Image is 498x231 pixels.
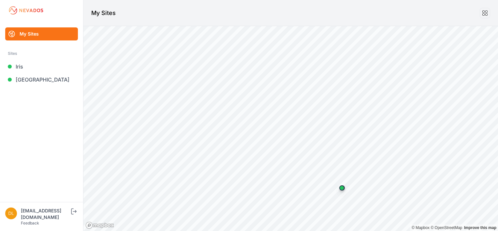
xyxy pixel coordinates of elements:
[431,225,462,230] a: OpenStreetMap
[5,60,78,73] a: Iris
[8,50,75,57] div: Sites
[335,181,348,194] div: Map marker
[5,73,78,86] a: [GEOGRAPHIC_DATA]
[85,222,114,229] a: Mapbox logo
[83,26,498,231] canvas: Map
[21,221,39,225] a: Feedback
[464,225,496,230] a: Map feedback
[21,208,70,221] div: [EMAIL_ADDRESS][DOMAIN_NAME]
[8,5,44,16] img: Nevados
[91,8,116,18] h1: My Sites
[412,225,430,230] a: Mapbox
[5,208,17,219] img: dlay@prim.com
[5,27,78,40] a: My Sites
